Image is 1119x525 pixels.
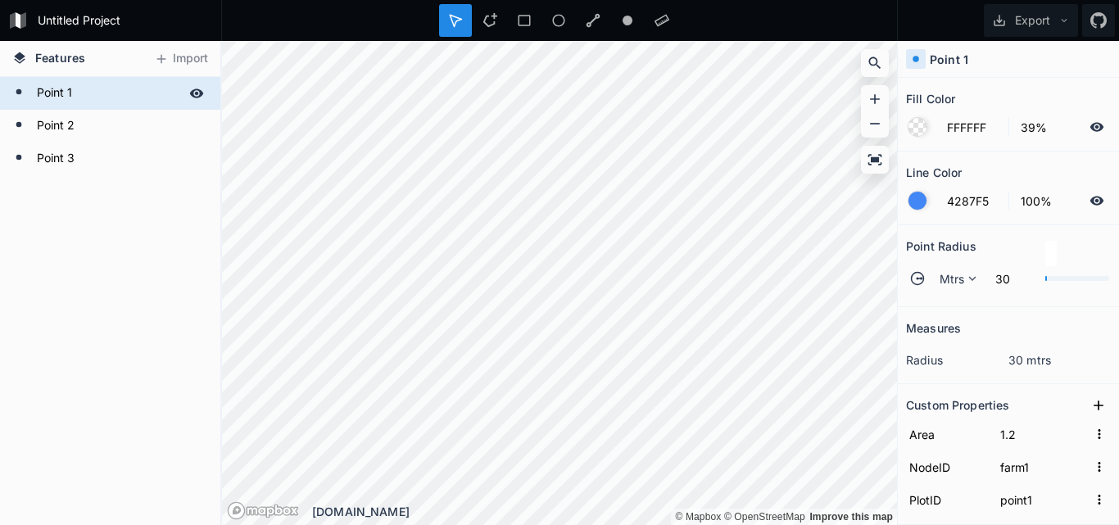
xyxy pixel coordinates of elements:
[997,455,1088,479] input: Empty
[906,455,989,479] input: Name
[984,4,1078,37] button: Export
[906,233,976,259] h2: Point Radius
[906,392,1009,418] h2: Custom Properties
[906,86,955,111] h2: Fill Color
[997,487,1088,512] input: Empty
[675,511,721,523] a: Mapbox
[146,46,216,72] button: Import
[809,511,893,523] a: Map feedback
[724,511,805,523] a: OpenStreetMap
[906,351,1008,369] dt: radius
[906,160,962,185] h2: Line Color
[906,422,989,446] input: Name
[940,270,965,287] span: Mtrs
[930,51,968,68] h4: Point 1
[997,422,1088,446] input: Empty
[985,269,1037,288] input: 0
[906,315,961,341] h2: Measures
[35,49,85,66] span: Features
[227,501,299,520] a: Mapbox logo
[906,487,989,512] input: Name
[1008,351,1111,369] dd: 30 mtrs
[312,503,897,520] div: [DOMAIN_NAME]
